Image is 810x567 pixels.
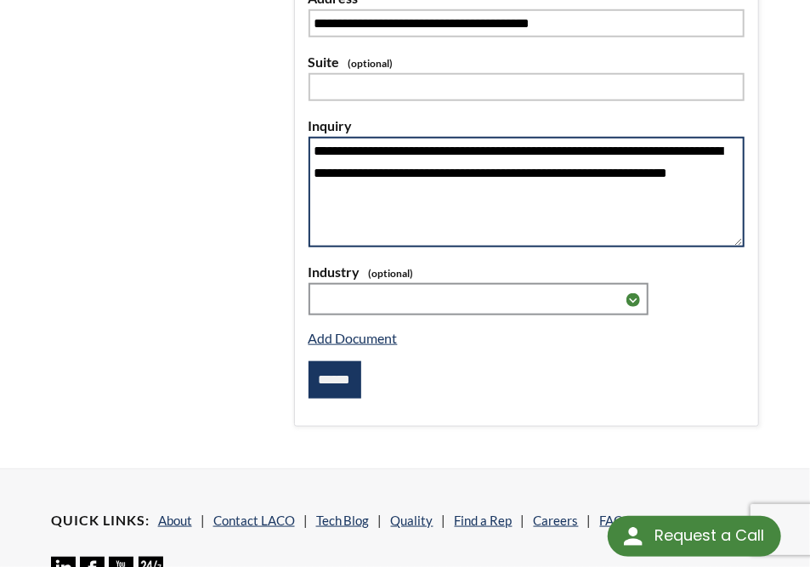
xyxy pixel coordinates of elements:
[213,513,295,528] a: Contact LACO
[316,513,370,528] a: Tech Blog
[455,513,513,528] a: Find a Rep
[51,512,150,530] h4: Quick Links
[309,51,745,73] label: Suite
[158,513,192,528] a: About
[309,330,398,346] a: Add Document
[620,523,647,550] img: round button
[534,513,579,528] a: Careers
[309,115,745,137] label: Inquiry
[608,516,781,557] div: Request a Call
[654,516,764,555] div: Request a Call
[391,513,433,528] a: Quality
[309,261,745,283] label: Industry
